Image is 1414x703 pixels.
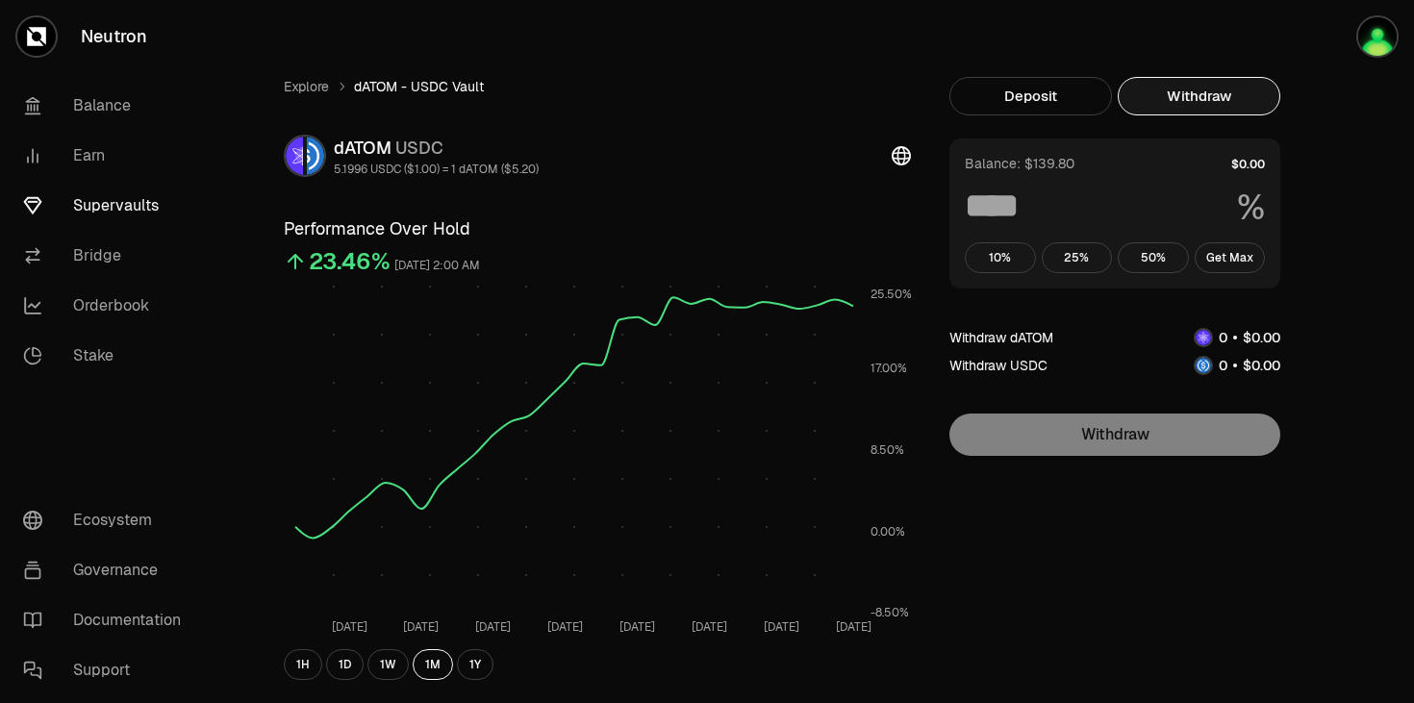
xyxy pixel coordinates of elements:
[1196,358,1211,373] img: USDC Logo
[871,524,905,540] tspan: 0.00%
[307,137,324,175] img: USDC Logo
[547,619,583,635] tspan: [DATE]
[1196,330,1211,345] img: dATOM Logo
[309,246,391,277] div: 23.46%
[949,356,1048,375] div: Withdraw USDC
[1237,188,1265,227] span: %
[403,619,439,635] tspan: [DATE]
[354,77,484,96] span: dATOM - USDC Vault
[475,619,511,635] tspan: [DATE]
[871,287,912,302] tspan: 25.50%
[334,135,539,162] div: dATOM
[367,649,409,680] button: 1W
[457,649,493,680] button: 1Y
[413,649,453,680] button: 1M
[871,361,907,376] tspan: 17.00%
[334,162,539,177] div: 5.1996 USDC ($1.00) = 1 dATOM ($5.20)
[284,215,911,242] h3: Performance Over Hold
[8,331,208,381] a: Stake
[692,619,727,635] tspan: [DATE]
[395,137,443,159] span: USDC
[1195,242,1266,273] button: Get Max
[949,77,1112,115] button: Deposit
[949,328,1053,347] div: Withdraw dATOM
[965,242,1036,273] button: 10%
[284,77,329,96] a: Explore
[1118,242,1189,273] button: 50%
[1118,77,1280,115] button: Withdraw
[8,495,208,545] a: Ecosystem
[1358,17,1397,56] img: Airdrop II
[8,545,208,595] a: Governance
[8,281,208,331] a: Orderbook
[332,619,367,635] tspan: [DATE]
[8,645,208,695] a: Support
[286,137,303,175] img: dATOM Logo
[326,649,364,680] button: 1D
[284,649,322,680] button: 1H
[764,619,799,635] tspan: [DATE]
[8,81,208,131] a: Balance
[8,181,208,231] a: Supervaults
[965,154,1074,173] div: Balance: $139.80
[284,77,911,96] nav: breadcrumb
[1042,242,1113,273] button: 25%
[871,442,904,458] tspan: 8.50%
[8,131,208,181] a: Earn
[871,605,909,620] tspan: -8.50%
[8,595,208,645] a: Documentation
[8,231,208,281] a: Bridge
[394,255,480,277] div: [DATE] 2:00 AM
[836,619,871,635] tspan: [DATE]
[619,619,655,635] tspan: [DATE]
